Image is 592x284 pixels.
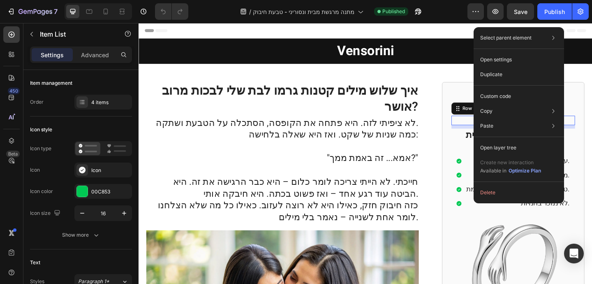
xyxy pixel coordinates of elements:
p: "אמא... זה באמת ממך?" [9,141,304,154]
div: Order [30,98,44,106]
div: 00C853 [91,188,130,196]
div: Publish [544,7,565,16]
p: חייכתי. לא הייתי צריכה לומר כלום – היא כבר הרגישה את זה. היא הביטה עוד רגע אחד – ואז פשוט בכתה. ה... [9,167,304,218]
div: Icon size [30,208,62,219]
p: מתנה מושלמת לכל אירוע. [356,161,469,170]
div: Icon [30,166,40,174]
p: Copy [480,107,493,115]
p: Select parent element [480,34,532,42]
p: 7 [54,7,58,16]
p: 102 ביקורות [399,102,433,110]
span: מתנה מרגשת מבית ונסוריני - טבעת חיבוק [253,7,354,16]
span: Published [382,8,405,15]
div: Row [351,89,364,97]
p: לא ציפיתי לזה. היא פתחה את הקופסה, הסתכלה על הטבעת ושתקה. כמה שניות של שקט. ואז היא שאלה בלחישה: [9,102,304,128]
p: Paste [480,122,493,130]
p: Vensorini [9,18,484,44]
p: עשויה מכסף 925. [356,145,469,155]
button: Save [507,3,534,20]
div: Open Intercom Messenger [564,244,584,263]
div: 9 [404,118,412,125]
p: לא נמכר בחנויות. [356,191,469,201]
div: Optimize Plan [509,167,541,175]
h2: טבעת חיבוק לילדה מבית ונסוריני [340,115,475,142]
span: / [249,7,251,16]
button: Optimize Plan [508,167,541,175]
div: 450 [8,88,20,94]
button: 7 [3,3,61,20]
h2: מומלץ [340,74,475,88]
div: Icon color [30,188,53,195]
p: Settings [41,51,64,59]
button: Publish [537,3,572,20]
p: 4.9 [382,102,391,110]
div: Icon [91,167,130,174]
div: Icon style [30,126,52,133]
div: Beta [6,151,20,157]
p: Custom code [480,93,511,100]
div: Icon type [30,145,51,152]
div: Show more [62,231,100,239]
iframe: Design area [139,23,592,284]
button: Delete [477,185,561,200]
p: טבעת מידה אחת להתאמה מושלמת. [356,176,469,186]
p: Advanced [81,51,109,59]
p: Create new interaction [480,158,541,167]
span: Save [514,8,527,15]
p: Duplicate [480,71,502,78]
button: Show more [30,228,132,242]
p: Open settings [480,56,512,63]
span: Available in [480,168,506,174]
div: Item management [30,79,72,87]
div: 4 items [91,99,130,106]
h1: איך שלוש מילים קטנות גרמו לבת שלי לבכות מרוב אושר? [8,64,305,101]
div: Text [30,259,40,266]
p: Open layer tree [480,144,516,151]
p: | [394,102,396,110]
div: Undo/Redo [155,3,188,20]
p: Item List [40,29,110,39]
